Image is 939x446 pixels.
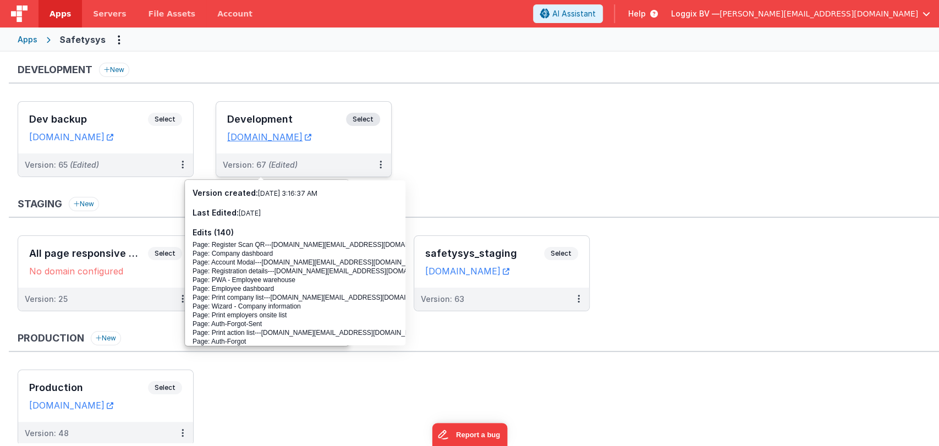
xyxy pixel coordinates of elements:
[193,207,398,218] h3: Last Edited:
[239,209,261,217] span: [DATE]
[552,8,596,19] span: AI Assistant
[193,328,398,337] div: Page: Print action list [DOMAIN_NAME][EMAIL_ADDRESS][DOMAIN_NAME]
[29,248,148,259] h3: All page responsive UI backup [DATE]
[193,276,398,284] div: Page: PWA - Employee warehouse
[223,159,298,170] div: Version: 67
[29,114,148,125] h3: Dev backup
[432,423,507,446] iframe: Marker.io feedback button
[193,293,398,302] div: Page: Print company list [DOMAIN_NAME][EMAIL_ADDRESS][DOMAIN_NAME]
[70,160,99,169] span: (Edited)
[148,381,182,394] span: Select
[29,266,182,277] div: No domain configured
[193,240,398,249] div: Page: Register Scan QR [DOMAIN_NAME][EMAIL_ADDRESS][DOMAIN_NAME]
[193,249,398,258] div: Page: Company dashboard
[544,247,578,260] span: Select
[25,159,99,170] div: Version: 65
[425,266,509,277] a: [DOMAIN_NAME]
[227,114,346,125] h3: Development
[29,131,113,142] a: [DOMAIN_NAME]
[421,294,464,305] div: Version: 63
[193,337,398,346] div: Page: Auth-Forgot
[29,400,113,411] a: [DOMAIN_NAME]
[255,258,261,266] span: ---
[720,8,918,19] span: [PERSON_NAME][EMAIL_ADDRESS][DOMAIN_NAME]
[193,227,398,238] h3: Edits (140)
[193,267,398,276] div: Page: Registration details [DOMAIN_NAME][EMAIL_ADDRESS][DOMAIN_NAME]
[149,8,196,19] span: File Assets
[227,131,311,142] a: [DOMAIN_NAME]
[193,311,398,320] div: Page: Print employers onsite list
[18,34,37,45] div: Apps
[25,428,69,439] div: Version: 48
[425,248,544,259] h3: safetysys_staging
[193,284,398,293] div: Page: Employee dashboard
[533,4,603,23] button: AI Assistant
[148,113,182,126] span: Select
[18,333,84,344] h3: Production
[193,320,398,328] div: Page: Auth-Forgot-Sent
[148,247,182,260] span: Select
[91,331,121,345] button: New
[110,31,128,48] button: Options
[255,329,261,337] span: ---
[29,382,148,393] h3: Production
[50,8,71,19] span: Apps
[93,8,126,19] span: Servers
[265,241,271,249] span: ---
[346,113,380,126] span: Select
[193,302,398,311] div: Page: Wizard - Company information
[268,160,298,169] span: (Edited)
[25,294,68,305] div: Version: 25
[671,8,720,19] span: Loggix BV —
[263,294,270,301] span: ---
[671,8,930,19] button: Loggix BV — [PERSON_NAME][EMAIL_ADDRESS][DOMAIN_NAME]
[268,267,274,275] span: ---
[69,197,99,211] button: New
[193,258,398,267] div: Page: Account Modal [DOMAIN_NAME][EMAIL_ADDRESS][DOMAIN_NAME]
[18,64,92,75] h3: Development
[18,199,62,210] h3: Staging
[99,63,129,77] button: New
[258,189,317,197] span: [DATE] 3:16:37 AM
[193,188,398,199] h3: Version created:
[628,8,646,19] span: Help
[59,33,106,46] div: Safetysys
